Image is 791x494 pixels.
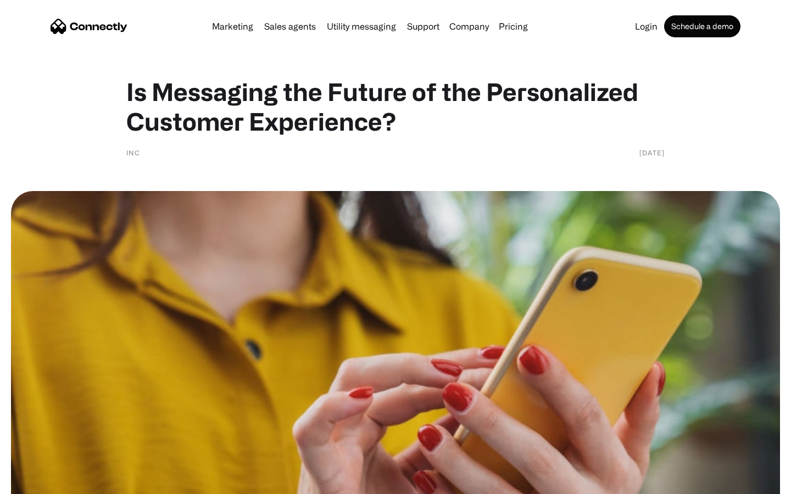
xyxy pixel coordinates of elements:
[631,22,662,31] a: Login
[11,475,66,490] aside: Language selected: English
[449,19,489,34] div: Company
[260,22,320,31] a: Sales agents
[322,22,400,31] a: Utility messaging
[22,475,66,490] ul: Language list
[51,18,127,35] a: home
[664,15,740,37] a: Schedule a demo
[494,22,532,31] a: Pricing
[208,22,258,31] a: Marketing
[126,77,665,136] h1: Is Messaging the Future of the Personalized Customer Experience?
[639,147,665,158] div: [DATE]
[446,19,492,34] div: Company
[403,22,444,31] a: Support
[126,147,140,158] div: Inc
